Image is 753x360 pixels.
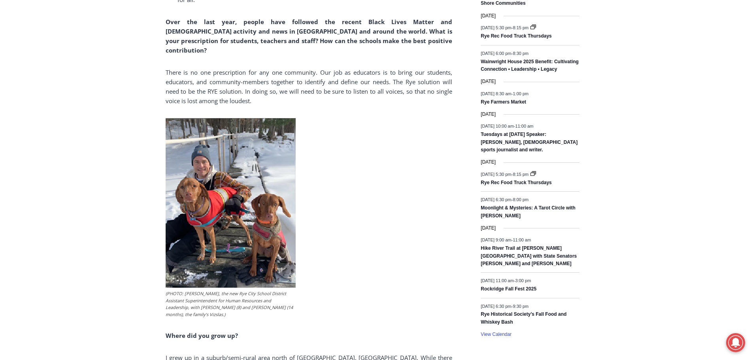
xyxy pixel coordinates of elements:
[200,0,374,77] div: Apply Now <> summer and RHS senior internships available
[481,224,496,232] time: [DATE]
[481,78,496,85] time: [DATE]
[481,33,551,40] a: Rye Rec Food Truck Thursdays
[0,79,114,98] a: [PERSON_NAME] Read Sanctuary Fall Fest: [DATE]
[83,23,110,65] div: Birds of Prey: Falcon and hawk demos
[481,237,531,242] time: -
[481,172,530,176] time: -
[513,172,528,176] span: 8:15 pm
[92,67,96,75] div: 6
[513,91,528,96] span: 1:00 pm
[481,158,496,166] time: [DATE]
[513,25,528,30] span: 8:15 pm
[481,124,533,128] time: -
[481,91,528,96] time: -
[166,18,452,54] strong: Over the last year, people have followed the recent Black Lives Matter and [DEMOGRAPHIC_DATA] act...
[166,332,238,339] strong: Where did you grow up?
[166,290,296,318] figcaption: (PHOTO: [PERSON_NAME], the new Rye City School District Assistant Superintendent for Human Resour...
[513,303,528,308] span: 9:30 pm
[481,245,577,267] a: Hike River Trail at [PERSON_NAME][GEOGRAPHIC_DATA] with State Senators [PERSON_NAME] and [PERSON_...
[481,197,528,202] time: -
[481,111,496,118] time: [DATE]
[481,25,511,30] span: [DATE] 5:30 pm
[481,51,511,55] span: [DATE] 6:00 pm
[481,99,526,106] a: Rye Farmers Market
[481,59,579,73] a: Wainwright House 2025 Benefit: Cultivating Connection • Leadership • Legacy
[481,172,511,176] span: [DATE] 5:30 pm
[83,67,86,75] div: 2
[481,205,576,219] a: Moonlight & Mysteries: A Tarot Circle with [PERSON_NAME]
[481,12,496,20] time: [DATE]
[481,237,511,242] span: [DATE] 9:00 am
[88,67,90,75] div: /
[166,118,296,288] img: (PHOTO: Dr. Brian Alm, the new Rye City School District Assistant Superintendent for Human Resour...
[207,79,366,96] span: Intern @ [DOMAIN_NAME]
[481,332,511,337] a: View Calendar
[481,303,528,308] time: -
[481,278,514,283] span: [DATE] 11:00 am
[481,51,528,55] time: -
[513,197,528,202] span: 8:00 pm
[481,132,577,153] a: Tuesdays at [DATE] Speaker: [PERSON_NAME], [DEMOGRAPHIC_DATA] sports journalist and writer.
[481,91,511,96] span: [DATE] 8:30 am
[481,25,530,30] time: -
[513,237,531,242] span: 11:00 am
[481,303,511,308] span: [DATE] 6:30 pm
[481,180,551,186] a: Rye Rec Food Truck Thursdays
[166,68,452,106] p: There is no one prescription for any one community. Our job as educators is to bring our students...
[481,197,511,202] span: [DATE] 6:30 pm
[481,124,514,128] span: [DATE] 10:00 am
[515,124,534,128] span: 11:00 am
[6,79,101,98] h4: [PERSON_NAME] Read Sanctuary Fall Fest: [DATE]
[190,77,383,98] a: Intern @ [DOMAIN_NAME]
[481,278,531,283] time: -
[481,311,566,325] a: Rye Historical Society’s Fall Food and Whiskey Bash
[481,286,536,292] a: Rockridge Fall Fest 2025
[513,51,528,55] span: 8:30 pm
[515,278,531,283] span: 3:00 pm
